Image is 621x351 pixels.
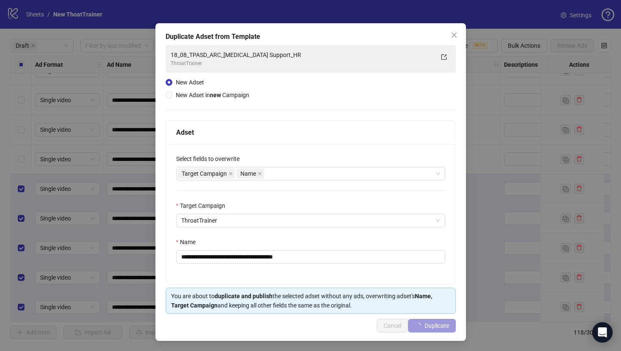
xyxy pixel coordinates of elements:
[171,50,434,60] div: 18_08_TPASD_ARC_[MEDICAL_DATA] Support_HR
[176,250,445,264] input: Name
[176,237,201,247] label: Name
[414,322,422,329] span: loading
[425,322,449,329] span: Duplicate
[237,169,264,179] span: Name
[377,319,408,332] button: Cancel
[592,322,613,343] div: Open Intercom Messenger
[178,169,235,179] span: Target Campaign
[258,171,262,176] span: close
[215,293,272,299] strong: duplicate and publish
[182,169,227,178] span: Target Campaign
[451,32,458,38] span: close
[176,154,245,163] label: Select fields to overwrite
[441,54,447,60] span: export
[171,60,434,68] div: ThroatTrainer
[447,28,461,42] button: Close
[181,214,440,227] span: ThroatTrainer
[176,92,249,98] span: New Adset in Campaign
[229,171,233,176] span: close
[210,92,221,98] strong: new
[176,127,445,138] div: Adset
[171,291,450,310] div: You are about to the selected adset without any ads, overwriting adset's and keeping all other fi...
[176,79,204,86] span: New Adset
[166,32,456,42] div: Duplicate Adset from Template
[171,293,432,309] strong: Name, Target Campaign
[240,169,256,178] span: Name
[176,201,231,210] label: Target Campaign
[408,319,456,332] button: Duplicate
